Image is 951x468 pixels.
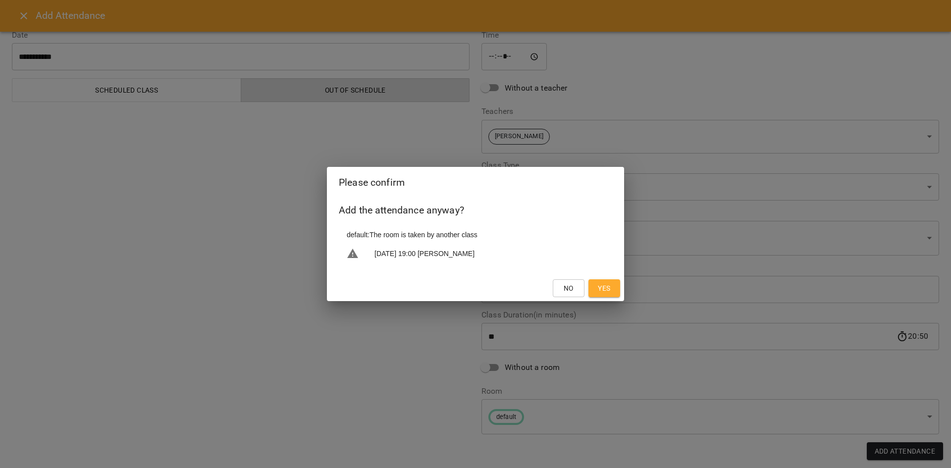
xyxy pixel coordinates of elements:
button: Yes [588,279,620,297]
span: No [564,282,574,294]
h2: Please confirm [339,175,612,190]
li: default : The room is taken by another class [339,226,612,244]
h6: Add the attendance anyway? [339,203,612,218]
button: No [553,279,584,297]
span: Yes [598,282,610,294]
li: [DATE] 19:00 [PERSON_NAME] [339,244,612,263]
